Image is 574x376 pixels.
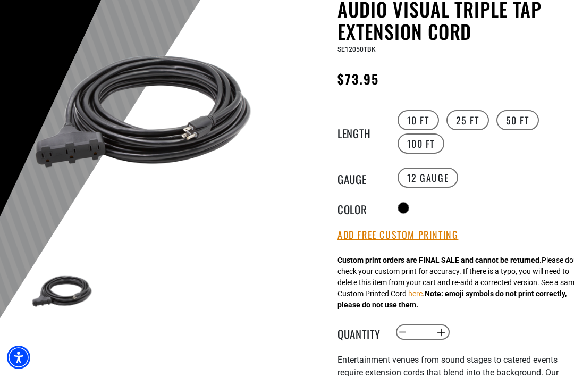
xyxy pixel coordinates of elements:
label: Quantity [337,325,391,339]
button: Add Free Custom Printing [337,229,458,241]
span: SE12050TBK [337,46,376,53]
button: here [408,288,423,299]
strong: Custom print orders are FINAL SALE and cannot be returned. [337,256,542,264]
label: 100 FT [398,133,445,154]
legend: Length [337,125,391,139]
span: $73.95 [337,69,379,88]
strong: Note: emoji symbols do not print correctly, please do not use them. [337,289,567,309]
legend: Color [337,201,391,215]
label: 50 FT [496,110,539,130]
label: 12 Gauge [398,168,459,188]
img: black [31,261,93,322]
div: Accessibility Menu [7,346,30,369]
label: 25 FT [446,110,489,130]
label: 10 FT [398,110,439,130]
legend: Gauge [337,171,391,185]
